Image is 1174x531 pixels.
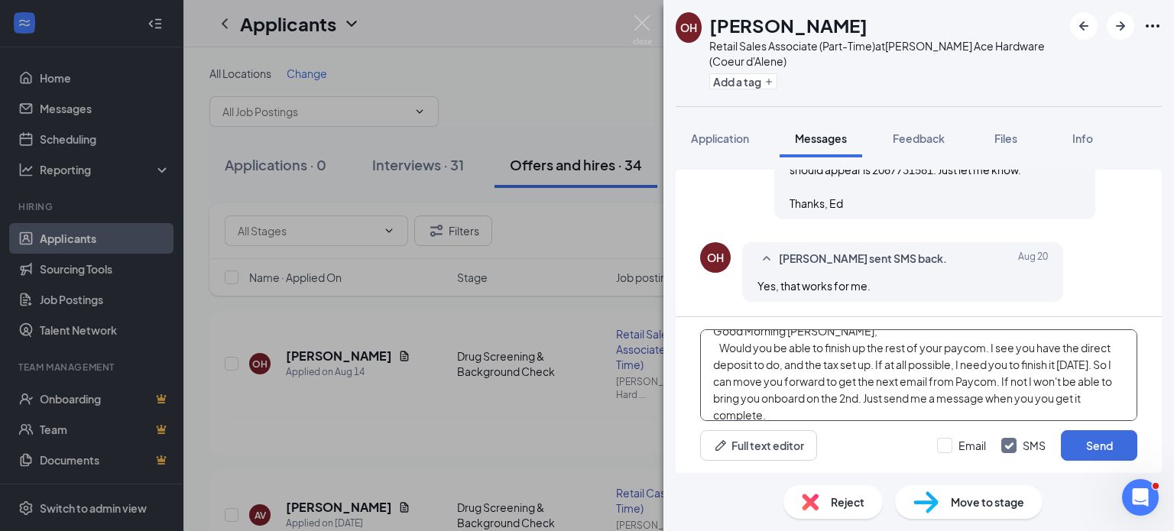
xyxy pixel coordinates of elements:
[779,250,947,268] span: [PERSON_NAME] sent SMS back.
[1061,430,1137,461] button: Send
[1107,12,1134,40] button: ArrowRight
[1122,479,1159,516] iframe: Intercom live chat
[1070,12,1098,40] button: ArrowLeftNew
[795,131,847,145] span: Messages
[691,131,749,145] span: Application
[709,73,777,89] button: PlusAdd a tag
[709,38,1062,69] div: Retail Sales Associate (Part-Time) at [PERSON_NAME] Ace Hardware (Coeur d'Alene)
[994,131,1017,145] span: Files
[764,77,773,86] svg: Plus
[707,250,724,265] div: OH
[951,494,1024,510] span: Move to stage
[700,430,817,461] button: Full text editorPen
[709,12,868,38] h1: [PERSON_NAME]
[831,494,864,510] span: Reject
[700,329,1137,421] textarea: Good Morning [PERSON_NAME], Would you be able to finish up the rest of your paycom. I see you hav...
[713,438,728,453] svg: Pen
[893,131,945,145] span: Feedback
[1143,17,1162,35] svg: Ellipses
[680,20,697,35] div: OH
[1018,250,1048,268] span: Aug 20
[757,279,871,293] span: Yes, that works for me.
[1111,17,1130,35] svg: ArrowRight
[1075,17,1093,35] svg: ArrowLeftNew
[1072,131,1093,145] span: Info
[790,129,1080,210] span: Will you be available around 11am [DATE]. I will call you from our [GEOGRAPHIC_DATA] location. Th...
[757,250,776,268] svg: SmallChevronUp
